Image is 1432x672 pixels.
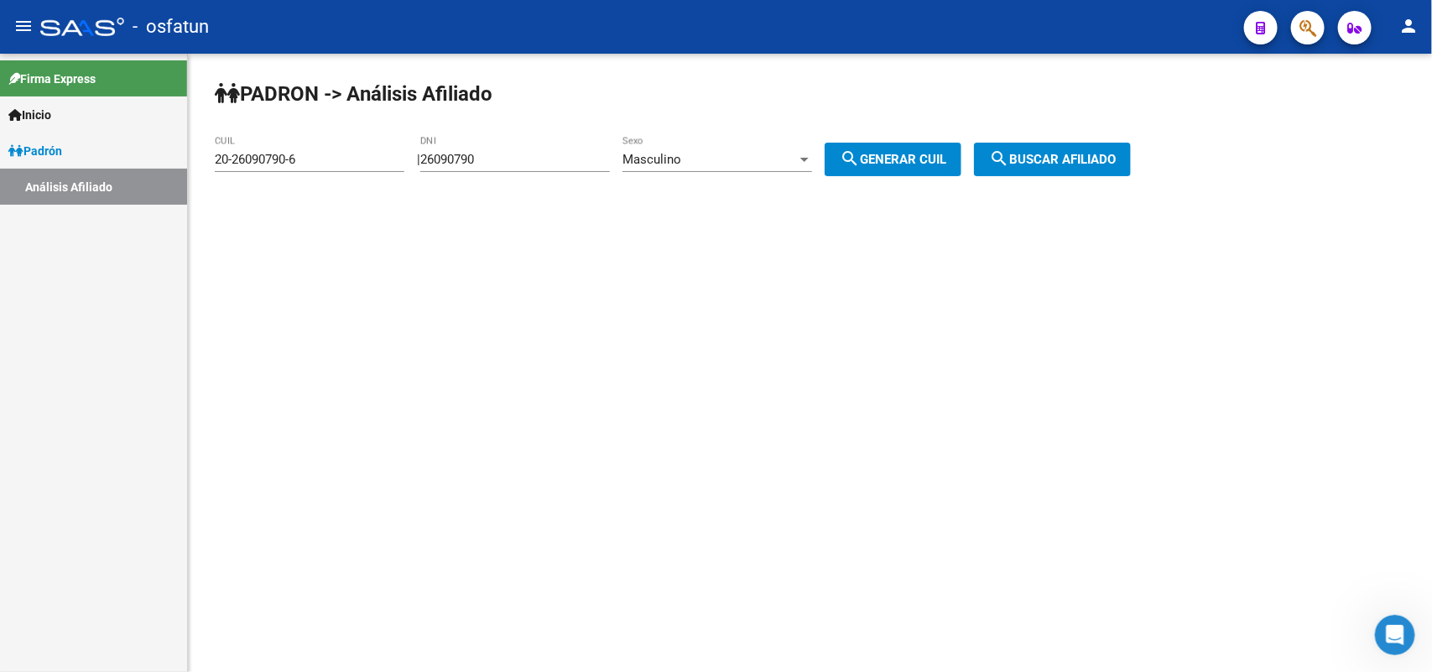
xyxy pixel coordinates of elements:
mat-icon: menu [13,16,34,36]
span: Padrón [8,142,62,160]
iframe: Intercom live chat [1375,615,1415,655]
span: Masculino [622,152,681,167]
mat-icon: search [840,148,860,169]
mat-icon: search [989,148,1009,169]
div: | [417,152,974,167]
mat-icon: person [1398,16,1419,36]
button: Generar CUIL [825,143,961,176]
button: Buscar afiliado [974,143,1131,176]
span: - osfatun [133,8,209,45]
span: Buscar afiliado [989,152,1116,167]
strong: PADRON -> Análisis Afiliado [215,82,492,106]
span: Firma Express [8,70,96,88]
span: Generar CUIL [840,152,946,167]
span: Inicio [8,106,51,124]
